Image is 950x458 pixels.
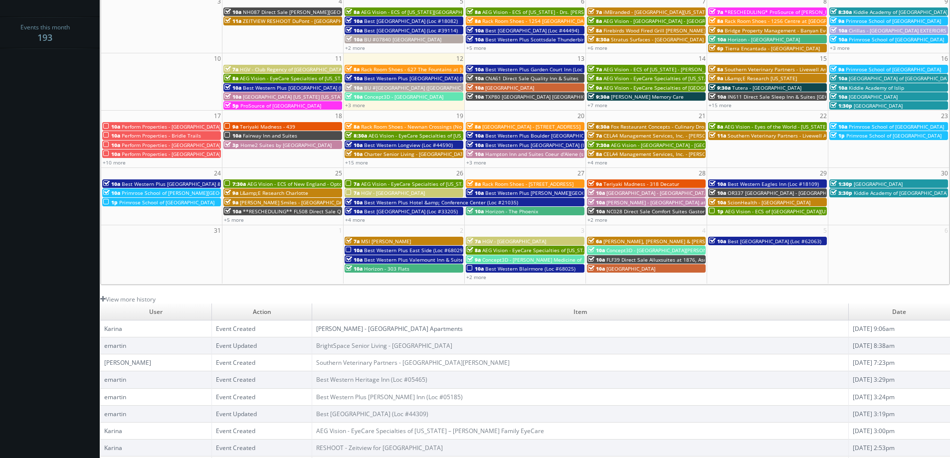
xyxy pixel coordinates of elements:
td: User [100,304,212,320]
a: Best [GEOGRAPHIC_DATA] (Loc #44309) [316,410,428,418]
span: 31 [213,225,222,236]
span: 5p [224,102,239,109]
span: ProSource of [GEOGRAPHIC_DATA] [240,102,321,109]
a: +3 more [466,159,486,166]
span: 6a [588,238,602,245]
span: Perform Properties - [GEOGRAPHIC_DATA] [122,151,220,157]
td: Event Updated [212,405,312,422]
td: Event Created [212,320,312,337]
a: +5 more [224,216,244,223]
span: 7a [588,8,602,15]
td: Event Created [212,354,312,371]
span: NH087 Direct Sale [PERSON_NAME][GEOGRAPHIC_DATA], Ascend Hotel Collection [243,8,438,15]
span: 10a [830,123,847,130]
span: 7a [346,189,360,196]
span: 13 [576,53,585,64]
span: 10a [467,132,484,139]
span: 8a [346,123,360,130]
span: [PERSON_NAME] Memory Care [611,93,684,100]
span: Best Western Plus [PERSON_NAME][GEOGRAPHIC_DATA]/[PERSON_NAME][GEOGRAPHIC_DATA] (Loc #10397) [485,189,742,196]
span: Home2 Suites by [GEOGRAPHIC_DATA] [240,142,332,149]
span: 10a [346,151,363,157]
span: 10a [709,189,726,196]
span: 10a [467,142,484,149]
span: AEG Vision - EyeCare Specialties of [GEOGRAPHIC_DATA] - Medfield Eye Associates [603,84,799,91]
span: 7a [709,8,723,15]
span: 19 [455,111,464,121]
span: iMBranded - [GEOGRAPHIC_DATA][US_STATE] Toyota [603,8,728,15]
a: +3 more [345,102,365,109]
span: AEG Vision - EyeCare Specialties of [US_STATE] - In Focus Vision Center [482,247,651,254]
span: 10a [346,265,363,272]
span: IN611 Direct Sale Sleep Inn & Suites [GEOGRAPHIC_DATA] [728,93,866,100]
a: Southern Veterinary Partners - [GEOGRAPHIC_DATA][PERSON_NAME] [316,358,510,367]
a: +2 more [466,274,486,281]
span: 10a [588,208,605,215]
span: L&amp;E Research [US_STATE] [725,75,797,82]
td: emartin [100,371,212,388]
span: 7a [224,66,238,73]
span: AEG Vision - EyeCare Specialties of [US_STATE] - [PERSON_NAME] Eyecare Associates - [PERSON_NAME] [240,75,486,82]
a: Best Western Plus [PERSON_NAME] Inn (Loc #05185) [316,393,463,401]
td: Event Updated [212,337,312,354]
span: Best Western Longview (Loc #44590) [364,142,453,149]
span: Perform Properties - [GEOGRAPHIC_DATA] [122,123,220,130]
span: Best Western Eagles Inn (Loc #18109) [728,180,819,187]
span: 10a [588,265,605,272]
span: Southern Veterinary Partners - Livewell Animal Urgent Care of Goodyear [728,132,901,139]
span: 27 [576,168,585,178]
span: 1p [103,199,118,206]
a: +10 more [103,159,126,166]
span: 10a [467,265,484,272]
span: 8a [467,180,481,187]
span: 5 [822,225,828,236]
span: Best Western Plus Garden Court Inn (Loc #05224) [485,66,604,73]
span: 7a [588,132,602,139]
span: 7a [346,180,360,187]
span: 8a [346,8,360,15]
span: 18 [334,111,343,121]
span: 17 [213,111,222,121]
span: Perform Properties - [GEOGRAPHIC_DATA] [122,142,220,149]
span: ScionHealth - [GEOGRAPHIC_DATA] [728,199,810,206]
span: 10a [467,36,484,43]
span: 10a [346,93,363,100]
span: Best Western Plus Hotel &amp; Conference Center (Loc #21035) [364,199,518,206]
span: Horizon - 303 Flats [364,265,409,272]
a: +4 more [345,216,365,223]
span: Firebirds Wood Fired Grill [PERSON_NAME] [603,27,705,34]
a: View more history [100,295,156,304]
span: 10a [709,36,726,43]
span: 1 [338,225,343,236]
a: +2 more [587,216,607,223]
a: +2 more [345,44,365,51]
span: 6:30a [588,123,609,130]
span: 10a [709,180,726,187]
span: Best Western Plus [GEOGRAPHIC_DATA] & Suites (Loc #45093) [122,180,270,187]
span: 8a [224,75,238,82]
span: 10a [346,256,363,263]
span: Kiddie Academy of Islip [849,84,904,91]
span: 10a [588,256,605,263]
span: 10a [830,36,847,43]
span: 8:30a [830,8,852,15]
span: 10a [224,132,241,139]
span: Primrose School of [GEOGRAPHIC_DATA] [119,199,214,206]
span: Fox Restaurant Concepts - Culinary Dropout [611,123,715,130]
td: [DATE] 9:06am [848,320,950,337]
span: [GEOGRAPHIC_DATA] - [STREET_ADDRESS] [482,123,580,130]
span: 10a [103,180,120,187]
a: Best Western Heritage Inn (Loc #05465) [316,375,427,384]
span: 9a [588,180,602,187]
span: 10a [224,93,241,100]
span: 10a [103,142,120,149]
span: 8a [588,75,602,82]
span: 10a [103,151,120,157]
span: Best Western Plus Boulder [GEOGRAPHIC_DATA] (Loc #06179) [485,132,632,139]
span: Horizon - [GEOGRAPHIC_DATA] [728,36,800,43]
span: 8a [467,123,481,130]
span: [GEOGRAPHIC_DATA] [US_STATE] [US_STATE] [243,93,348,100]
span: CELA4 Management Services, Inc. - [PERSON_NAME] Genesis [603,151,749,157]
span: Tierra Encantada - [GEOGRAPHIC_DATA] [725,45,820,52]
span: 10a [103,123,120,130]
